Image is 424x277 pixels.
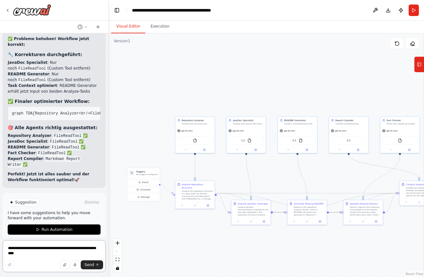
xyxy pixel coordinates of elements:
button: Open in side panel [258,220,269,223]
span: Schedule [140,188,151,191]
button: fit view [113,256,122,264]
img: FileReadTool [248,138,251,142]
span: Suggestion [15,200,37,205]
code: FileReadTool [49,139,79,145]
nav: breadcrumb [132,7,228,13]
div: Version 1 [114,38,130,44]
button: zoom in [113,239,122,247]
div: Create a comprehensive and professional README.md file for the repository at {repo_path} if one d... [284,122,315,125]
div: Based on the repository analysis results, check if README.md exists and generate or improve it ac... [294,206,325,216]
button: Open in side panel [298,148,316,152]
strong: Repository Analyzer [8,133,51,138]
button: Run Automation [8,224,101,235]
button: Dismiss [83,199,101,206]
strong: Report Compiler [8,156,43,161]
span: Event [142,181,149,184]
button: Switch to previous chat [75,23,90,31]
g: Edge from 5ab40278-d641-41b3-93ae-f0f52a9afe34 to 604651c5-8ab9-4142-a4c8-80c70628dab9 [273,192,397,214]
div: README GeneratorCreate a comprehensive and professional README.md file for the repository at {rep... [277,116,317,153]
button: Open in side panel [202,204,213,207]
div: Analyze Repository StructureAnalyze the repository structure at {repo_path} by directly scanning ... [175,180,215,209]
img: Markdown Report Writer [347,138,351,142]
span: A[Repository Analyzer<br/>FileReadTool] --> C[README Generator<br/>FileReadTool] [30,111,215,116]
div: Generate Missing README [294,202,323,205]
span: gpt-4o-mini [181,130,192,132]
div: Compile comprehensive analysis reports in markdown format for the repository analysis project, do... [335,122,366,125]
strong: Task Context optimiert [8,83,57,88]
p: 🚀 [8,171,101,183]
strong: JavaDoc Specialist [8,139,47,144]
strong: JavaDoc Specialist [8,60,47,65]
div: Analyze JavaDoc CoverageAnalyze JavaDoc documentation coverage for all Java files identified in t... [231,200,271,225]
img: FileReadTool [193,138,197,142]
button: Open in side panel [247,148,265,152]
p: No triggers configured [136,173,158,176]
div: TriggersNo triggers configuredEventScheduleManage [127,168,160,202]
p: I have some suggestions to help you move forward with your automation. [8,210,101,221]
button: Send [81,260,103,269]
div: Repository Analyzer [182,119,213,122]
div: Verify and validate all analysis results from other agents to ensure they are based on actual pro... [387,122,418,125]
li: : ✅ [8,156,101,167]
button: Improve this prompt [5,260,14,269]
button: No output available [244,220,258,223]
button: Start a new chat [93,23,103,31]
button: Visual Editor [111,20,145,33]
g: Edge from 77a18ccf-101b-47dd-931b-5901a15f60bb to 1c69b140-5664-4c7c-a66d-04c3cedeed42 [362,155,402,198]
div: JavaDoc Specialist [233,119,264,122]
g: Edge from triggers to a6ca1a87-7b73-435d-a87d-6723de69942b [159,183,173,195]
code: FileReadTool [53,133,83,139]
button: Upload files [60,260,69,269]
strong: Fact Checker [8,151,36,155]
li: : ✅ [8,144,101,150]
img: README Generator [292,138,296,142]
button: Click to speak your automation idea [70,260,79,269]
li: : ✅ [8,138,101,144]
g: Edge from 3b309e31-e848-465d-b1dc-01d917d997f3 to 604651c5-8ab9-4142-a4c8-80c70628dab9 [347,155,421,179]
button: Schedule [128,187,158,193]
span: Manage [141,196,150,199]
div: Analyze Repository Structure [182,183,213,189]
div: Analyze JavaDoc documentation coverage for all Java files identified in the repository structure ... [238,206,269,216]
a: React Flow attribution [406,272,423,276]
li: : Nur noch (Custom Tool entfernt) [8,60,101,71]
code: Markdown Report Writer [8,156,80,168]
button: Open in side panel [314,220,325,223]
div: React Flow controls [113,239,122,272]
g: Edge from a6ca1a87-7b73-435d-a87d-6723de69942b to 5ab40278-d641-41b3-93ae-f0f52a9afe34 [217,192,229,214]
div: Analyze Java source files from {repo_path} for JavaDoc compliance by directly reading .java files... [233,122,264,125]
img: FileReadTool [398,138,402,142]
span: gpt-4o-mini [386,130,397,132]
code: FileReadTool [17,77,47,83]
g: Edge from a6ca1a87-7b73-435d-a87d-6723de69942b to c78301bd-f13d-49b6-98b7-cc2f9a4a3d89 [217,192,285,214]
div: Repository AnalyzerAnalyze the structure and content of the Git repository at {repo_path} by read... [175,116,215,153]
span: Send [85,262,94,267]
button: Open in side panel [349,148,367,152]
div: JavaDoc SpecialistAnalyze Java source files from {repo_path} for JavaDoc compliance by directly r... [226,116,266,153]
code: FileReadTool [51,145,81,150]
h3: Triggers [136,170,158,173]
div: Validate Analysis Results [350,202,378,205]
div: Fact Checker [387,119,418,122]
div: Generate Missing READMEBased on the repository analysis results, check if README.md exists and ge... [287,200,327,225]
div: README Generator [284,119,315,122]
strong: 🎯 Alle Agents richtig ausgestattet: [8,125,97,130]
span: gpt-4o-mini [284,130,295,132]
div: Analyze JavaDoc Coverage [238,202,268,205]
div: Report CompilerCompile comprehensive analysis reports in markdown format for the repository analy... [329,116,369,153]
g: Edge from acdaf929-3a5d-49ef-b775-4cd0fd5a5367 to a6ca1a87-7b73-435d-a87d-6723de69942b [193,155,197,179]
li: : ✅ [8,150,101,156]
g: Edge from 23582a14-8a84-448d-8baf-13c53c804942 to c78301bd-f13d-49b6-98b7-cc2f9a4a3d89 [296,155,309,198]
span: gpt-4o-mini [335,130,346,132]
code: FileReadTool [17,66,47,71]
img: JavaDoc Analyzer [241,138,245,142]
button: Execution [145,20,175,33]
g: Edge from a6ca1a87-7b73-435d-a87d-6723de69942b to 604651c5-8ab9-4142-a4c8-80c70628dab9 [217,192,397,195]
div: Fact CheckerVerify and validate all analysis results from other agents to ensure they are based o... [380,116,420,153]
div: Analyze the repository structure at {repo_path} by directly scanning the local filesystem. Use Fi... [182,190,213,200]
button: toggle interactivity [113,264,122,272]
li: : Nur noch (Custom Tool entfernt) [8,71,101,83]
span: graph TD [12,111,30,116]
img: FileReadTool [299,138,303,142]
strong: 🔧 Korrekturen durchgeführt: [8,52,82,57]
